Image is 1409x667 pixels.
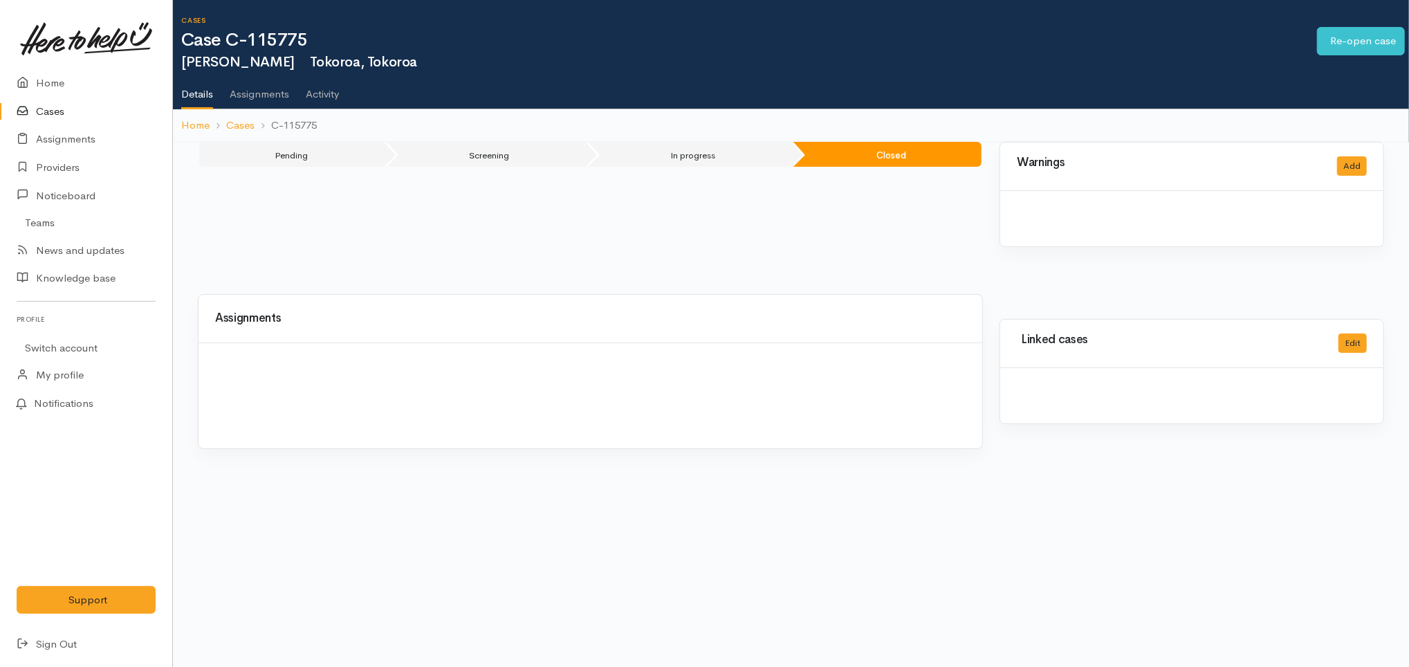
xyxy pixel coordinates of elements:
[588,142,791,167] li: In progress
[306,70,339,109] a: Activity
[1017,156,1320,170] h3: Warnings
[181,30,1317,51] h1: Case C-115775
[17,310,156,329] h6: Profile
[1191,455,1193,456] span: Loading...
[1317,27,1405,55] a: Re-open case
[590,493,592,493] span: Loading...
[173,109,1409,142] nav: breadcrumb
[1337,156,1367,176] button: Add
[387,142,585,167] li: Screening
[1338,333,1367,354] button: Edit
[17,586,156,614] button: Support
[1191,291,1193,291] span: Loading...
[199,142,384,167] li: Pending
[181,17,1317,24] h6: Cases
[1017,333,1322,347] h3: Linked cases
[181,55,1317,70] h2: [PERSON_NAME]
[215,312,966,325] h3: Assignments
[181,118,210,134] a: Home
[303,53,417,71] span: Tokoroa, Tokoroa
[255,118,317,134] li: C-115775
[1191,218,1192,220] span: Loading...
[793,142,982,167] li: Closed
[590,395,591,397] span: Loading...
[230,70,289,109] a: Assignments
[181,70,213,110] a: Details
[590,210,592,211] span: Loading...
[226,118,255,134] a: Cases
[1191,395,1192,397] span: Loading...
